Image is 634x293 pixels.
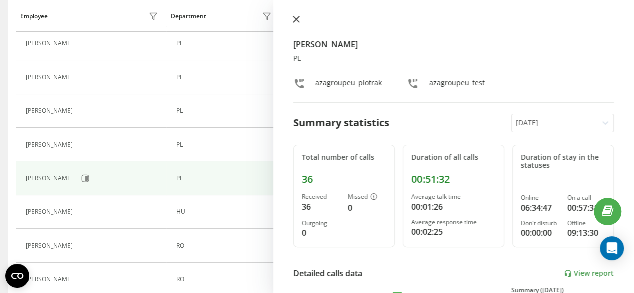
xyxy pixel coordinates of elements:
div: [PERSON_NAME] [26,276,75,283]
div: Missed [348,193,386,201]
div: 00:01:26 [411,201,496,213]
div: Average talk time [411,193,496,200]
div: RO [176,242,274,249]
div: Received [302,193,340,200]
div: Duration of stay in the statuses [521,153,605,170]
div: [PERSON_NAME] [26,208,75,215]
div: PL [176,74,274,81]
div: Total number of calls [302,153,386,162]
div: 00:57:31 [567,202,605,214]
div: [PERSON_NAME] [26,74,75,81]
div: Detailed calls data [293,267,362,279]
div: 00:00:00 [521,227,559,239]
div: 0 [348,202,386,214]
div: azagroupeu_piotrak [315,78,382,92]
div: Online [521,194,559,201]
div: 06:34:47 [521,202,559,214]
div: 00:51:32 [411,173,496,185]
div: PL [176,141,274,148]
div: [PERSON_NAME] [26,107,75,114]
div: Don't disturb [521,220,559,227]
div: Summary statistics [293,115,389,130]
div: 0 [302,227,340,239]
a: View report [564,269,614,278]
div: PL [176,107,274,114]
div: On a call [567,194,605,201]
div: Average response time [411,219,496,226]
div: [PERSON_NAME] [26,242,75,249]
div: Offline [567,220,605,227]
div: [PERSON_NAME] [26,141,75,148]
div: 36 [302,201,340,213]
div: HU [176,208,274,215]
div: 09:13:30 [567,227,605,239]
div: PL [176,40,274,47]
div: PL [176,175,274,182]
div: Duration of all calls [411,153,496,162]
div: Outgoing [302,220,340,227]
div: 00:02:25 [411,226,496,238]
div: RO [176,276,274,283]
button: Open CMP widget [5,264,29,288]
div: [PERSON_NAME] [26,40,75,47]
div: Open Intercom Messenger [600,236,624,260]
div: azagroupeu_test [429,78,485,92]
div: PL [293,54,614,63]
div: 36 [302,173,386,185]
div: [PERSON_NAME] [26,175,75,182]
div: Employee [20,13,48,20]
h4: [PERSON_NAME] [293,38,614,50]
div: Department [171,13,206,20]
